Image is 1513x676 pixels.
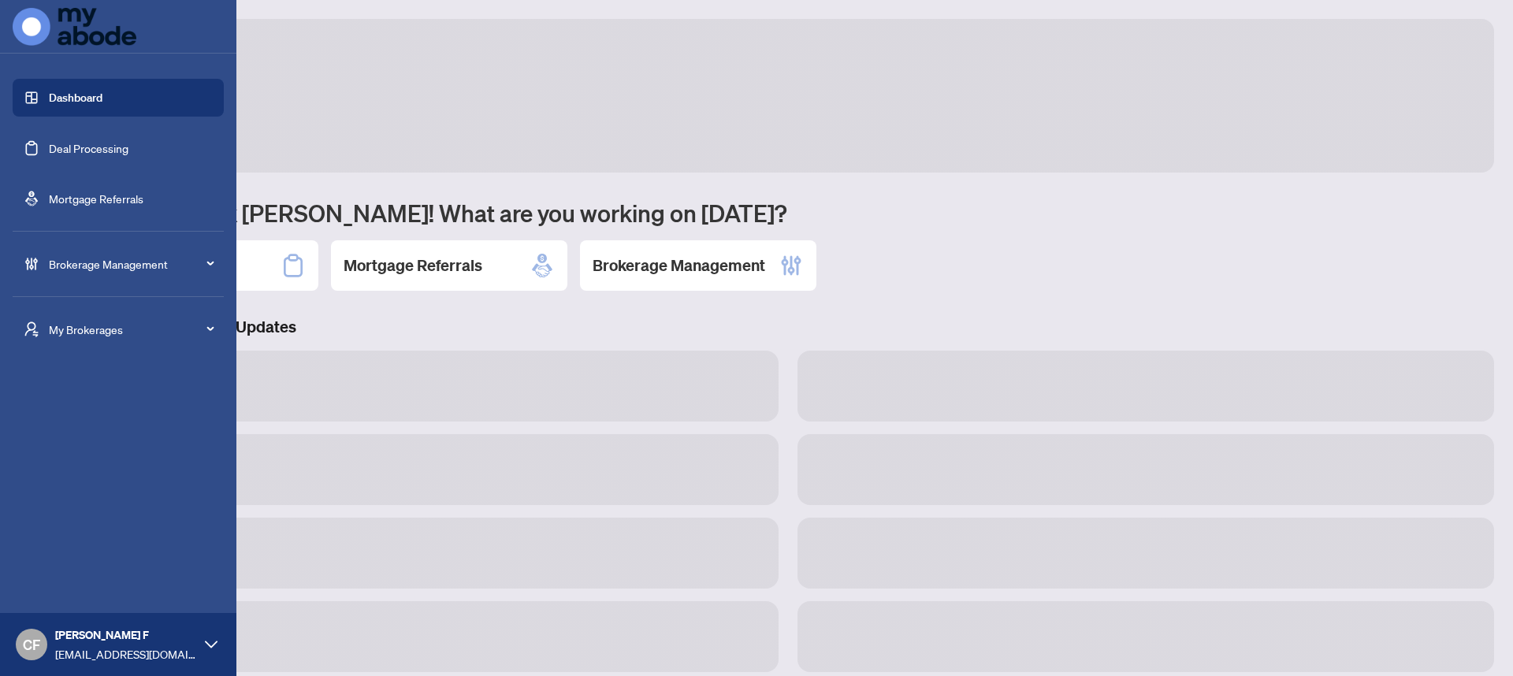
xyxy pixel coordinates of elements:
[13,8,136,46] img: logo
[593,254,765,277] h2: Brokerage Management
[55,626,197,644] span: [PERSON_NAME] F
[49,321,213,338] span: My Brokerages
[49,141,128,155] a: Deal Processing
[344,254,482,277] h2: Mortgage Referrals
[82,198,1494,228] h1: Welcome back [PERSON_NAME]! What are you working on [DATE]?
[55,645,197,663] span: [EMAIL_ADDRESS][DOMAIN_NAME]
[24,321,39,337] span: user-switch
[49,191,143,206] a: Mortgage Referrals
[23,633,40,656] span: CF
[49,91,102,105] a: Dashboard
[49,255,213,273] span: Brokerage Management
[82,316,1494,338] h3: Brokerage & Industry Updates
